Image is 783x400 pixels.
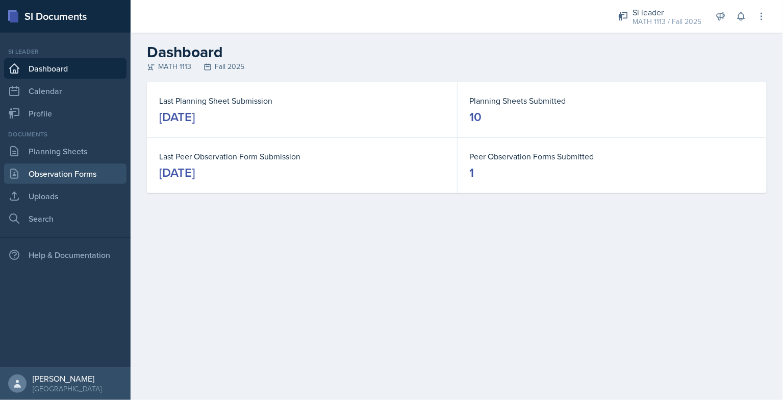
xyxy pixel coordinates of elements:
div: MATH 1113 Fall 2025 [147,61,767,72]
dt: Last Peer Observation Form Submission [159,150,445,162]
div: 1 [470,164,474,181]
a: Dashboard [4,58,127,79]
a: Search [4,208,127,229]
dt: Peer Observation Forms Submitted [470,150,755,162]
div: [PERSON_NAME] [33,373,102,384]
div: Help & Documentation [4,245,127,265]
a: Uploads [4,186,127,206]
a: Planning Sheets [4,141,127,161]
a: Observation Forms [4,163,127,184]
a: Calendar [4,81,127,101]
div: [DATE] [159,164,195,181]
div: Si leader [4,47,127,56]
div: Documents [4,130,127,139]
dt: Planning Sheets Submitted [470,95,755,107]
a: Profile [4,103,127,124]
div: MATH 1113 / Fall 2025 [633,16,701,27]
div: Si leader [633,6,701,18]
dt: Last Planning Sheet Submission [159,95,445,107]
div: [GEOGRAPHIC_DATA] [33,384,102,394]
div: 10 [470,109,482,125]
h2: Dashboard [147,43,767,61]
div: [DATE] [159,109,195,125]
